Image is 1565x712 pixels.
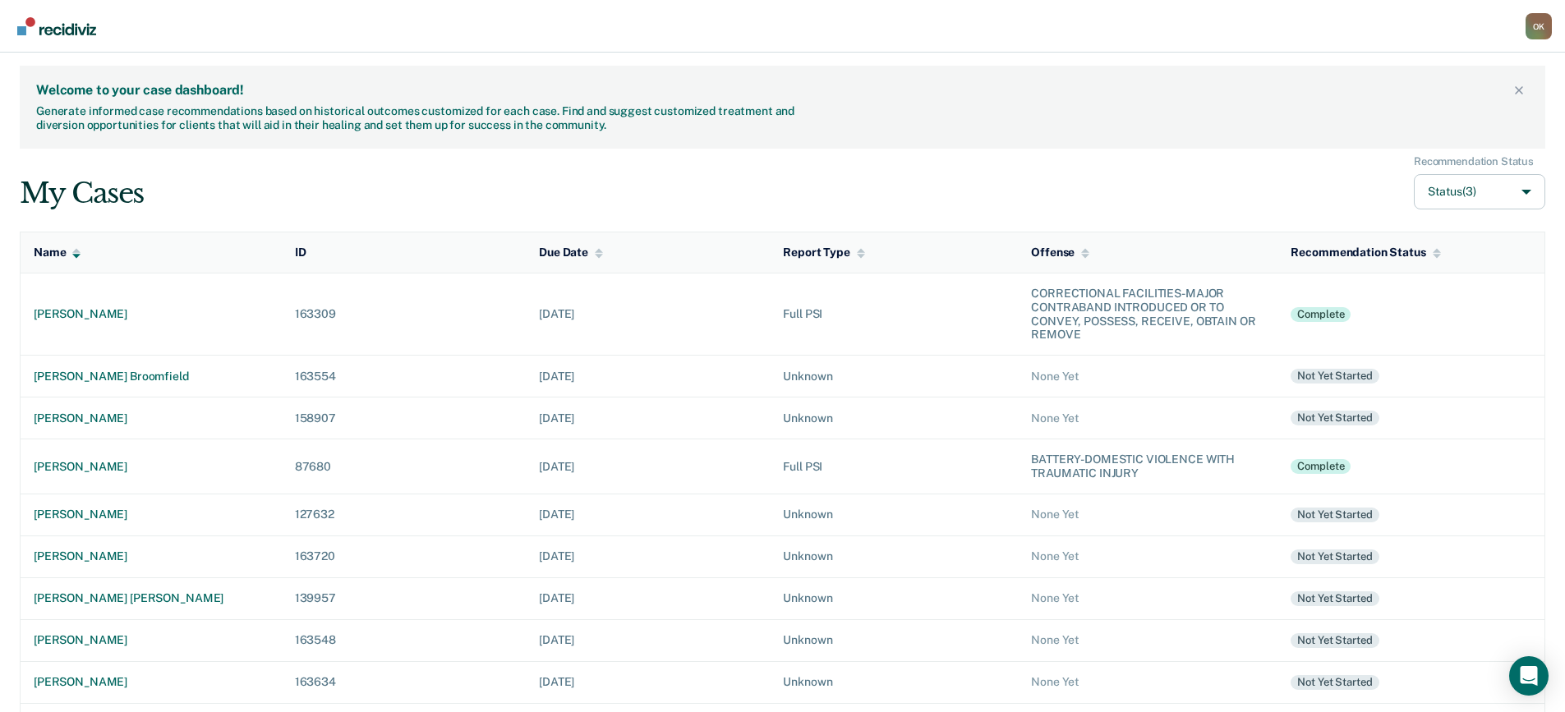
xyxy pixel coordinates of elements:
[1526,13,1552,39] button: Profile dropdown button
[770,661,1018,703] td: Unknown
[282,661,526,703] td: 163634
[783,246,864,260] div: Report Type
[1291,549,1379,564] div: Not yet started
[1291,246,1440,260] div: Recommendation Status
[539,246,603,260] div: Due Date
[34,675,269,689] div: [PERSON_NAME]
[282,356,526,397] td: 163554
[526,397,770,439] td: [DATE]
[1031,411,1264,425] div: None Yet
[34,508,269,521] div: [PERSON_NAME]
[1509,656,1549,696] div: Open Intercom Messenger
[526,494,770,535] td: [DATE]
[1031,370,1264,384] div: None Yet
[1291,411,1379,425] div: Not yet started
[526,356,770,397] td: [DATE]
[1291,591,1379,606] div: Not yet started
[1291,459,1351,474] div: Complete
[1291,675,1379,690] div: Not yet started
[526,273,770,355] td: [DATE]
[526,619,770,661] td: [DATE]
[282,494,526,535] td: 127632
[770,535,1018,577] td: Unknown
[1031,633,1264,647] div: None Yet
[1291,307,1351,322] div: Complete
[770,397,1018,439] td: Unknown
[526,661,770,703] td: [DATE]
[34,246,81,260] div: Name
[770,494,1018,535] td: Unknown
[34,307,269,321] div: [PERSON_NAME]
[34,549,269,563] div: [PERSON_NAME]
[1031,591,1264,605] div: None Yet
[295,246,306,260] div: ID
[770,577,1018,619] td: Unknown
[1291,633,1379,648] div: Not yet started
[1291,369,1379,384] div: Not yet started
[34,633,269,647] div: [PERSON_NAME]
[17,17,96,35] img: Recidiviz
[1031,287,1264,342] div: CORRECTIONAL FACILITIES-MAJOR CONTRABAND INTRODUCED OR TO CONVEY, POSSESS, RECEIVE, OBTAIN OR REMOVE
[34,460,269,474] div: [PERSON_NAME]
[1031,452,1264,480] div: BATTERY-DOMESTIC VIOLENCE WITH TRAUMATIC INJURY
[34,411,269,425] div: [PERSON_NAME]
[526,535,770,577] td: [DATE]
[1031,246,1089,260] div: Offense
[1414,174,1545,209] button: Status(3)
[1291,508,1379,522] div: Not yet started
[36,104,799,132] div: Generate informed case recommendations based on historical outcomes customized for each case. Fin...
[1526,13,1552,39] div: O K
[36,82,1509,98] div: Welcome to your case dashboard!
[34,370,269,384] div: [PERSON_NAME] broomfield
[1414,155,1534,168] div: Recommendation Status
[1031,675,1264,689] div: None Yet
[282,577,526,619] td: 139957
[282,397,526,439] td: 158907
[20,177,144,210] div: My Cases
[282,535,526,577] td: 163720
[770,356,1018,397] td: Unknown
[526,577,770,619] td: [DATE]
[770,619,1018,661] td: Unknown
[1031,549,1264,563] div: None Yet
[282,273,526,355] td: 163309
[526,439,770,494] td: [DATE]
[282,439,526,494] td: 87680
[34,591,269,605] div: [PERSON_NAME] [PERSON_NAME]
[282,619,526,661] td: 163548
[770,273,1018,355] td: Full PSI
[1031,508,1264,521] div: None Yet
[770,439,1018,494] td: Full PSI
